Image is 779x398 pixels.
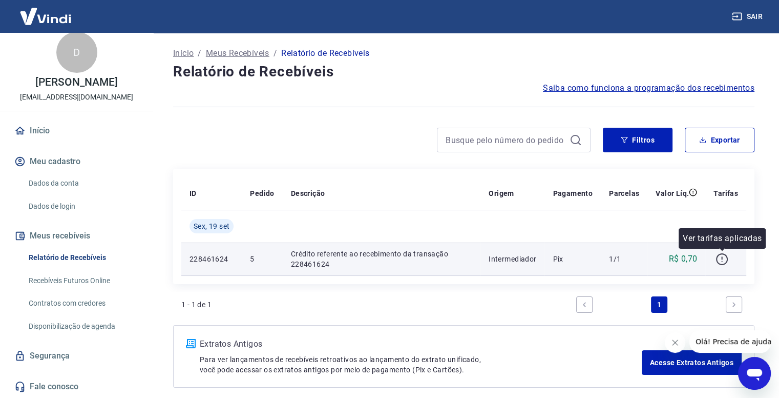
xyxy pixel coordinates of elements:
button: Meus recebíveis [12,225,141,247]
p: Extratos Antigos [200,338,642,350]
div: D [56,32,97,73]
p: ID [190,188,197,198]
a: Fale conosco [12,375,141,398]
p: Para ver lançamentos de recebíveis retroativos ao lançamento do extrato unificado, você pode aces... [200,354,642,375]
p: Pagamento [553,188,593,198]
p: Ver tarifas aplicadas [683,232,762,245]
button: Sair [730,7,767,26]
p: Valor Líq. [656,188,689,198]
p: 5 [250,254,274,264]
iframe: Botão para abrir a janela de mensagens [738,357,771,390]
a: Page 1 is your current page [651,296,667,313]
p: Tarifas [713,188,738,198]
p: R$ 0,70 [668,253,697,265]
h4: Relatório de Recebíveis [173,62,754,82]
iframe: Fechar mensagem [665,332,685,353]
iframe: Mensagem da empresa [689,330,771,353]
p: Intermediador [489,254,536,264]
a: Disponibilização de agenda [25,316,141,337]
span: Olá! Precisa de ajuda? [6,7,86,15]
p: [EMAIL_ADDRESS][DOMAIN_NAME] [20,92,133,103]
p: Pedido [250,188,274,198]
a: Next page [726,296,742,313]
span: Sex, 19 set [194,221,229,231]
p: / [198,47,201,59]
button: Filtros [603,128,672,152]
p: [PERSON_NAME] [35,77,117,88]
img: ícone [186,339,196,348]
button: Exportar [685,128,754,152]
a: Dados de login [25,196,141,217]
a: Recebíveis Futuros Online [25,270,141,291]
a: Acesse Extratos Antigos [642,350,742,375]
a: Meus Recebíveis [206,47,269,59]
img: Vindi [12,1,79,32]
button: Meu cadastro [12,150,141,173]
p: Relatório de Recebíveis [281,47,369,59]
a: Contratos com credores [25,293,141,314]
p: 228461624 [190,254,234,264]
a: Segurança [12,345,141,367]
p: 1 - 1 de 1 [181,300,212,310]
a: Dados da conta [25,173,141,194]
p: / [273,47,277,59]
p: Parcelas [609,188,639,198]
a: Previous page [576,296,593,313]
a: Início [12,120,141,142]
p: Pix [553,254,593,264]
a: Saiba como funciona a programação dos recebimentos [543,82,754,94]
p: Crédito referente ao recebimento da transação 228461624 [291,249,472,269]
a: Relatório de Recebíveis [25,247,141,268]
p: Descrição [291,188,325,198]
ul: Pagination [572,292,746,317]
p: 1/1 [609,254,639,264]
a: Início [173,47,194,59]
p: Origem [489,188,514,198]
input: Busque pelo número do pedido [446,132,565,148]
